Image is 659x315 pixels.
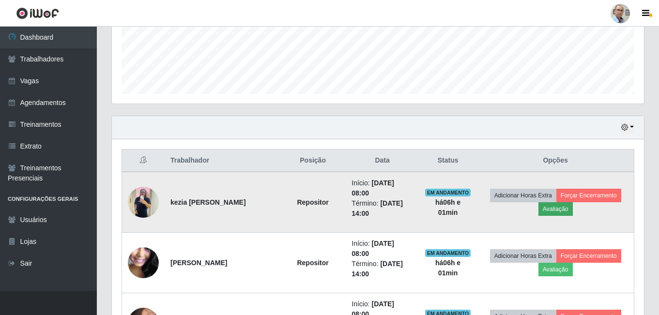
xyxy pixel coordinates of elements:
[165,150,280,172] th: Trabalhador
[556,189,621,202] button: Forçar Encerramento
[352,179,394,197] time: [DATE] 08:00
[425,249,471,257] span: EM ANDAMENTO
[425,189,471,196] span: EM ANDAMENTO
[538,263,573,276] button: Avaliação
[490,249,556,263] button: Adicionar Horas Extra
[490,189,556,202] button: Adicionar Horas Extra
[128,181,159,223] img: 1754049721620.jpeg
[419,150,477,172] th: Status
[352,239,413,259] li: Início:
[352,240,394,257] time: [DATE] 08:00
[556,249,621,263] button: Forçar Encerramento
[170,259,227,267] strong: [PERSON_NAME]
[352,259,413,279] li: Término:
[435,259,460,277] strong: há 06 h e 01 min
[128,228,159,298] img: 1746055016214.jpeg
[297,198,328,206] strong: Repositor
[477,150,634,172] th: Opções
[435,198,460,216] strong: há 06 h e 01 min
[170,198,246,206] strong: kezia [PERSON_NAME]
[297,259,328,267] strong: Repositor
[16,7,59,19] img: CoreUI Logo
[352,198,413,219] li: Término:
[352,178,413,198] li: Início:
[346,150,419,172] th: Data
[280,150,346,172] th: Posição
[538,202,573,216] button: Avaliação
